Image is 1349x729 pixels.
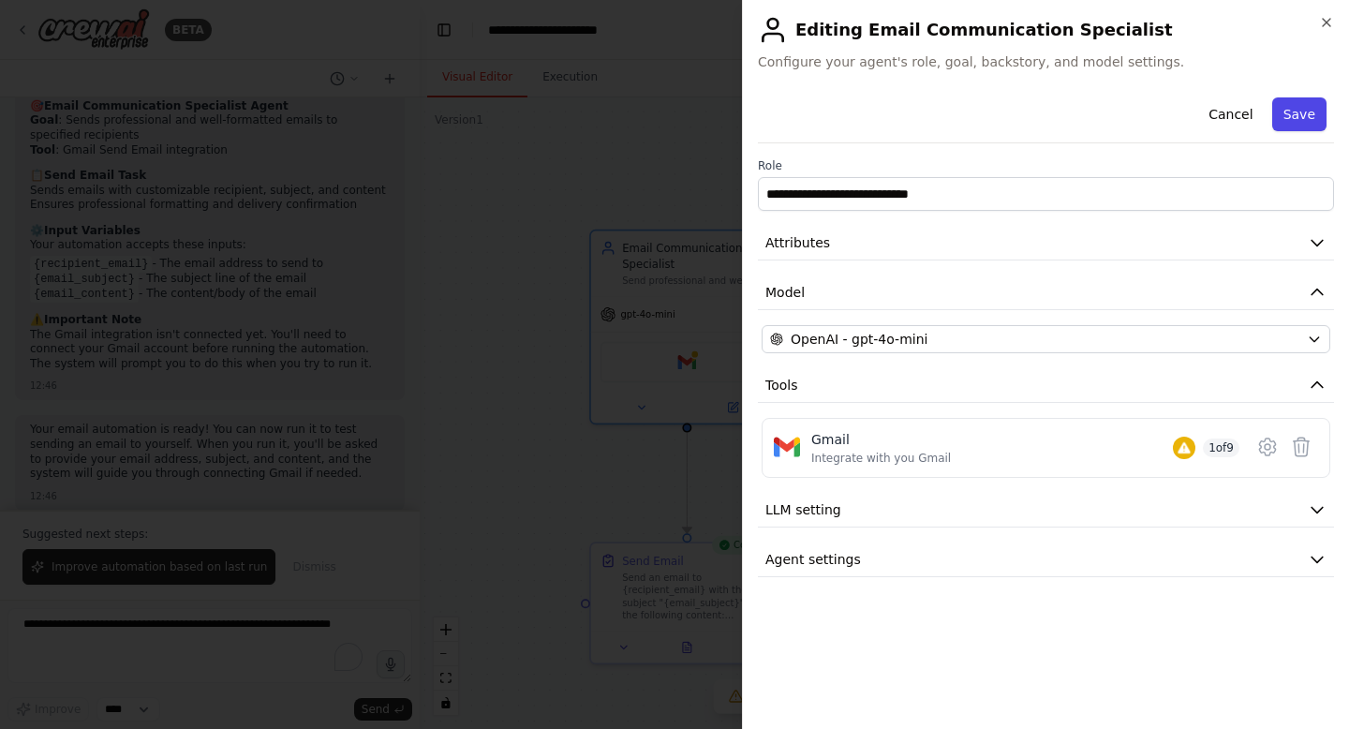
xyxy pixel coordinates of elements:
span: OpenAI - gpt-4o-mini [791,330,927,349]
span: Agent settings [765,550,861,569]
button: OpenAI - gpt-4o-mini [762,325,1330,353]
button: Save [1272,97,1327,131]
span: Configure your agent's role, goal, backstory, and model settings. [758,52,1334,71]
button: LLM setting [758,493,1334,528]
label: Role [758,158,1334,173]
img: Gmail [774,434,800,460]
h2: Editing Email Communication Specialist [758,15,1334,45]
button: Delete tool [1284,430,1318,464]
button: Configure tool [1251,430,1284,464]
button: Model [758,275,1334,310]
span: Attributes [765,233,830,252]
button: Agent settings [758,543,1334,577]
button: Tools [758,368,1334,403]
span: Tools [765,376,798,394]
button: Cancel [1197,97,1264,131]
button: Attributes [758,226,1334,260]
span: Model [765,283,805,302]
div: Integrate with you Gmail [811,451,951,466]
div: Gmail [811,430,951,449]
span: LLM setting [765,500,841,519]
span: 1 of 9 [1203,439,1239,457]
